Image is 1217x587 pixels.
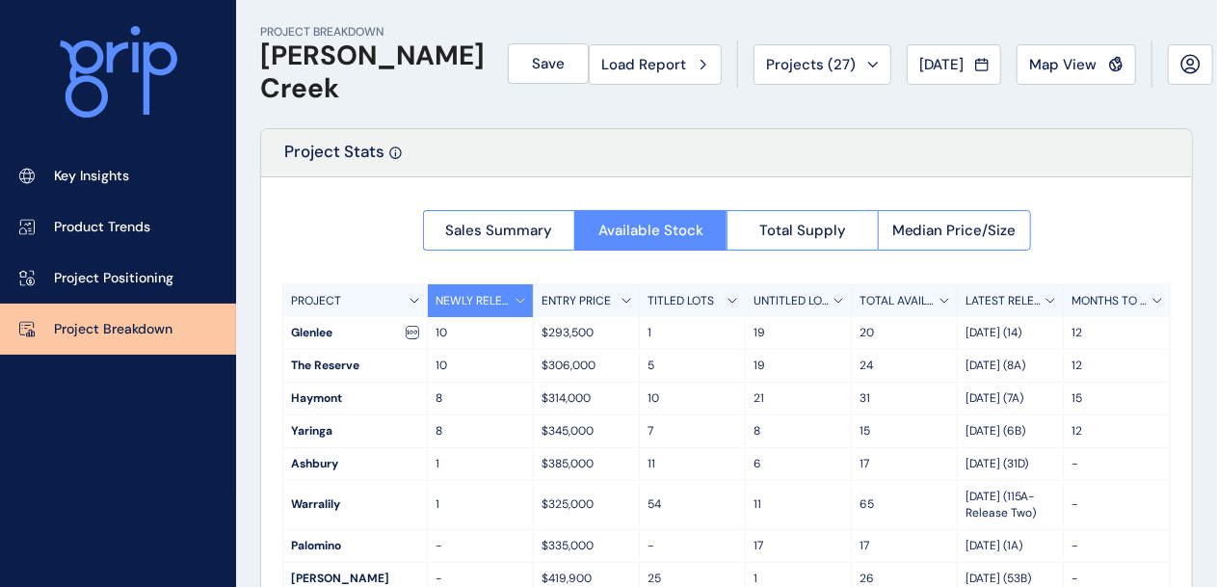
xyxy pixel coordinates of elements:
div: Palomino [283,530,427,562]
p: 1 [648,325,737,341]
p: TITLED LOTS [648,293,714,309]
button: Projects (27) [754,44,891,85]
p: 15 [860,423,949,440]
p: - [1071,571,1162,587]
p: 5 [648,358,737,374]
p: - [1071,456,1162,472]
button: Available Stock [574,210,727,251]
span: Sales Summary [445,221,552,240]
p: LATEST RELEASE [966,293,1045,309]
p: - [648,538,737,554]
div: The Reserve [283,350,427,382]
p: Product Trends [54,218,150,237]
p: [DATE] (8A) [966,358,1055,374]
button: [DATE] [907,44,1001,85]
p: 54 [648,496,737,513]
button: Save [508,43,589,84]
p: 17 [754,538,843,554]
p: PROJECT BREAKDOWN [260,24,485,40]
p: $314,000 [542,390,631,407]
p: 1 [436,456,525,472]
p: 15 [1071,390,1162,407]
p: 12 [1071,325,1162,341]
p: $325,000 [542,496,631,513]
p: 1 [754,571,843,587]
p: 19 [754,358,843,374]
p: PROJECT [291,293,341,309]
p: 6 [754,456,843,472]
p: Project Breakdown [54,320,172,339]
p: - [1071,496,1162,513]
p: 31 [860,390,949,407]
p: UNTITLED LOTS [754,293,833,309]
p: $385,000 [542,456,631,472]
p: Key Insights [54,167,129,186]
p: Project Positioning [54,269,173,288]
p: 8 [436,423,525,440]
p: $345,000 [542,423,631,440]
span: Save [532,54,565,73]
p: NEWLY RELEASED [436,293,516,309]
p: 8 [436,390,525,407]
button: Map View [1017,44,1136,85]
p: $293,500 [542,325,631,341]
div: Yaringa [283,415,427,447]
p: [DATE] (31D) [966,456,1055,472]
p: 25 [648,571,737,587]
p: 17 [860,538,949,554]
p: $306,000 [542,358,631,374]
button: Sales Summary [423,210,575,251]
p: Project Stats [284,141,384,176]
p: [DATE] (115A- Release Two) [966,489,1055,521]
p: 21 [754,390,843,407]
p: 1 [436,496,525,513]
div: Haymont [283,383,427,414]
p: TOTAL AVAILABLE [860,293,939,309]
p: $419,900 [542,571,631,587]
p: - [436,571,525,587]
p: 24 [860,358,949,374]
p: 26 [860,571,949,587]
p: 12 [1071,358,1162,374]
p: [DATE] (6B) [966,423,1055,440]
span: Map View [1029,55,1097,74]
p: [DATE] (1A) [966,538,1055,554]
p: 19 [754,325,843,341]
div: Warralily [283,489,427,520]
span: [DATE] [919,55,964,74]
span: Median Price/Size [892,221,1017,240]
span: Load Report [601,55,686,74]
p: 12 [1071,423,1162,440]
p: 11 [754,496,843,513]
p: 10 [648,390,737,407]
p: - [436,538,525,554]
div: Ashbury [283,448,427,480]
p: 10 [436,325,525,341]
p: 7 [648,423,737,440]
p: [DATE] (53B) [966,571,1055,587]
h1: [PERSON_NAME] Creek [260,40,485,104]
p: [DATE] (7A) [966,390,1055,407]
p: MONTHS TO TITLE [1071,293,1152,309]
span: Available Stock [598,221,703,240]
p: [DATE] (14) [966,325,1055,341]
span: Total Supply [759,221,846,240]
p: 65 [860,496,949,513]
div: Glenlee [283,317,427,349]
p: 11 [648,456,737,472]
span: Projects ( 27 ) [766,55,856,74]
p: 17 [860,456,949,472]
p: $335,000 [542,538,631,554]
p: 20 [860,325,949,341]
p: ENTRY PRICE [542,293,611,309]
p: 10 [436,358,525,374]
p: 8 [754,423,843,440]
button: Total Supply [727,210,879,251]
button: Load Report [589,44,722,85]
p: - [1071,538,1162,554]
button: Median Price/Size [878,210,1031,251]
